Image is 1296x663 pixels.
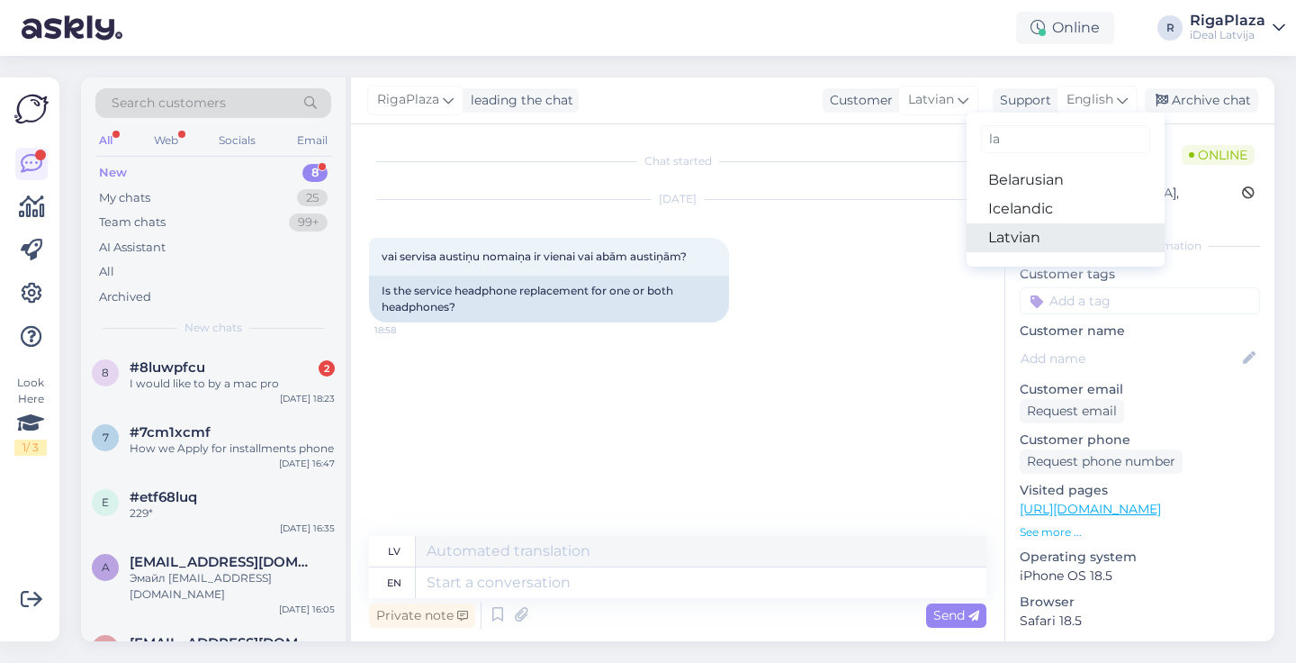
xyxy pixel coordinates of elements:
a: Icelandic [967,195,1165,223]
span: English [1066,90,1113,110]
span: Latvian [908,90,954,110]
div: iDeal Latvija [1190,28,1265,42]
div: AI Assistant [99,239,166,257]
a: Belarusian [967,166,1165,195]
div: leading the chat [463,91,573,110]
input: Add name [1021,349,1239,368]
div: Team chats [99,213,166,232]
a: Latvian [967,223,1165,252]
div: My chats [99,189,150,207]
div: Customer [823,91,893,110]
input: Add a tag [1020,287,1260,314]
p: Customer name [1020,322,1260,341]
div: Is the service headphone replacement for one or both headphones? [369,276,729,322]
div: 99+ [289,213,328,232]
div: [DATE] 16:05 [279,603,335,616]
div: Request email [1020,399,1124,423]
span: #7cm1xcmf [130,424,211,440]
div: All [99,263,114,281]
span: 8 [102,366,109,379]
div: [DATE] 16:35 [280,522,335,535]
div: Archive chat [1145,88,1258,113]
div: All [95,129,116,152]
div: 1 / 3 [14,440,47,456]
div: Support [993,91,1051,110]
div: 2 [319,360,335,377]
span: RigaPlaza [377,90,439,110]
span: #etf68luq [130,489,197,505]
p: Customer tags [1020,265,1260,284]
span: Search customers [112,94,226,113]
span: Online [1182,145,1255,165]
p: Browser [1020,593,1260,612]
div: 8 [302,164,328,182]
div: Email [293,129,331,152]
span: 7 [103,431,109,444]
span: 18:58 [374,323,442,337]
div: lv [388,536,400,567]
div: Online [1016,12,1114,44]
div: RigaPlaza [1190,14,1265,28]
div: I would like to by a mac pro [130,376,335,392]
div: Look Here [14,375,47,456]
input: Type to filter... [981,125,1150,153]
div: [DATE] [369,191,986,207]
div: Request phone number [1020,450,1183,474]
span: andrewcz090@gmail.com [130,554,317,570]
a: [URL][DOMAIN_NAME] [1020,501,1161,517]
div: [DATE] 18:23 [280,392,335,405]
p: Customer phone [1020,431,1260,450]
p: Customer email [1020,380,1260,399]
div: R [1157,15,1183,41]
span: Send [933,607,979,623]
p: Safari 18.5 [1020,612,1260,631]
div: Эмайл [EMAIL_ADDRESS][DOMAIN_NAME] [130,570,335,603]
span: vai servisa austiņu nomaiņa ir vienai vai abām austiņām? [382,250,687,263]
span: #8luwpfcu [130,359,205,376]
div: 25 [297,189,328,207]
span: New chats [184,320,242,336]
span: evitamurina@gmail.com [130,635,317,651]
a: RigaPlazaiDeal Latvija [1190,14,1285,42]
div: How we Apply for installments phone [130,440,335,457]
div: Archived [99,288,151,306]
p: Operating system [1020,548,1260,567]
div: en [387,568,401,598]
span: e [102,495,109,509]
div: Chat started [369,153,986,169]
div: Socials [215,129,259,152]
div: Web [150,129,182,152]
span: a [102,560,110,574]
img: Askly Logo [14,92,49,126]
div: Private note [369,604,475,628]
p: iPhone OS 18.5 [1020,567,1260,586]
p: Visited pages [1020,481,1260,500]
div: New [99,164,127,182]
div: [DATE] 16:47 [279,457,335,470]
p: See more ... [1020,524,1260,540]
